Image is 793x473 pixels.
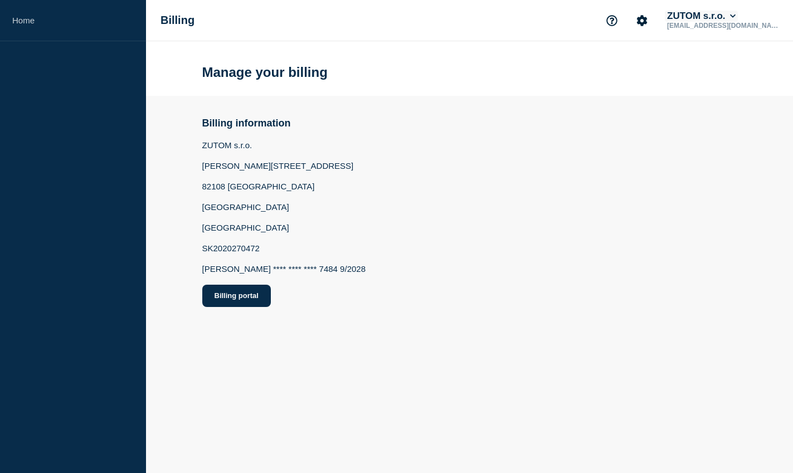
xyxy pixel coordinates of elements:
[202,140,366,150] p: ZUTOM s.r.o.
[160,14,194,27] h1: Billing
[202,285,271,307] button: Billing portal
[202,118,366,129] h2: Billing information
[202,223,366,232] p: [GEOGRAPHIC_DATA]
[630,9,654,32] button: Account settings
[202,182,366,191] p: 82108 [GEOGRAPHIC_DATA]
[202,161,366,170] p: [PERSON_NAME][STREET_ADDRESS]
[665,22,781,30] p: [EMAIL_ADDRESS][DOMAIN_NAME]
[202,243,366,253] p: SK2020270472
[600,9,624,32] button: Support
[202,285,366,307] a: Billing portal
[665,11,738,22] button: ZUTOM s.r.o.
[202,202,366,212] p: [GEOGRAPHIC_DATA]
[202,65,328,80] h1: Manage your billing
